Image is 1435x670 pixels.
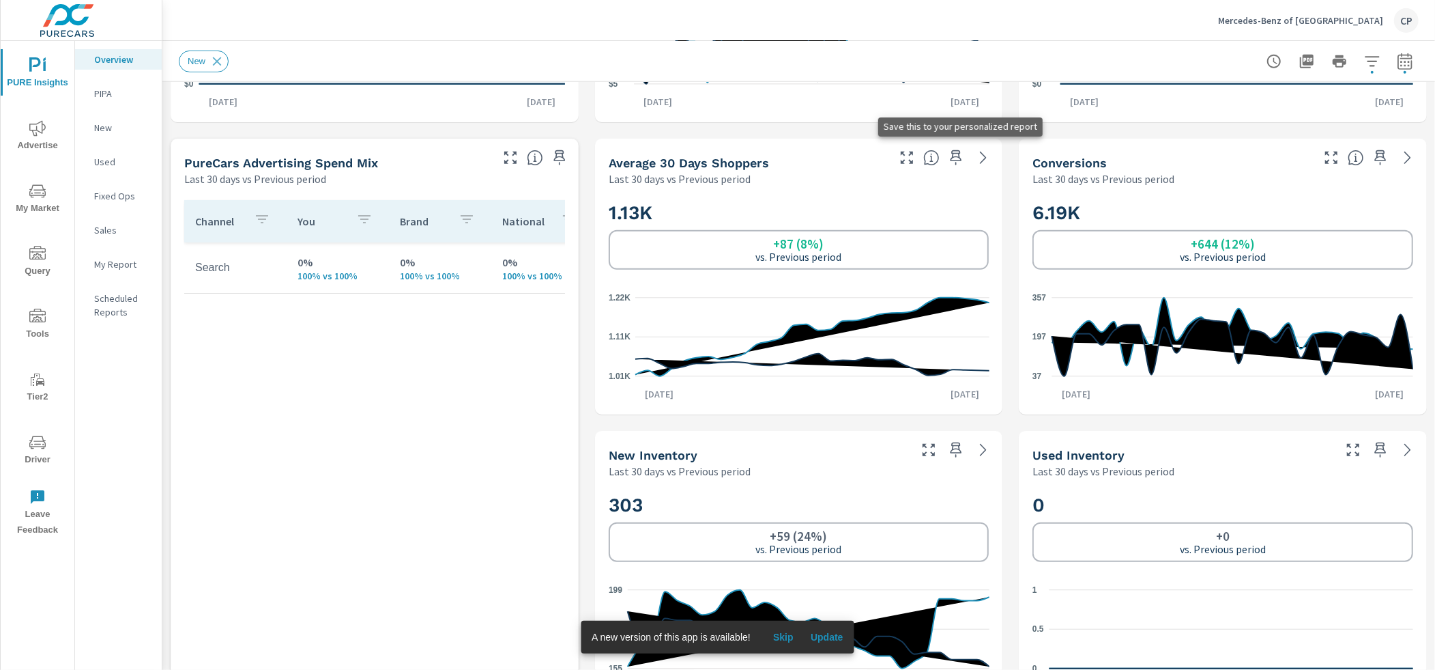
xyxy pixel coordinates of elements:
[75,83,162,104] div: PIPA
[5,309,70,342] span: Tools
[896,147,918,169] button: Make Fullscreen
[972,439,994,461] a: See more details in report
[1032,448,1125,462] h5: Used Inventory
[298,270,378,281] p: 100% vs 100%
[1032,156,1107,170] h5: Conversions
[918,439,940,461] button: Make Fullscreen
[1180,251,1266,263] p: vs. Previous period
[805,626,849,648] button: Update
[75,117,162,138] div: New
[762,626,805,648] button: Skip
[811,631,843,643] span: Update
[1369,439,1391,461] span: Save this to your personalized report
[94,189,151,203] p: Fixed Ops
[1348,150,1364,166] span: The number of dealer-specified goals completed by a visitor. [Source: This data is provided by th...
[5,120,70,154] span: Advertise
[1032,79,1042,89] text: $0
[5,372,70,405] span: Tier2
[1032,171,1174,187] p: Last 30 days vs Previous period
[179,51,229,72] div: New
[75,49,162,70] div: Overview
[609,333,630,342] text: 1.11K
[609,79,618,89] text: $5
[499,147,521,169] button: Make Fullscreen
[502,270,583,281] p: 100% vs 100%
[502,254,583,270] p: 0%
[184,251,287,285] td: Search
[972,147,994,169] a: See more details in report
[1191,237,1255,251] h6: +644 (12%)
[773,237,824,251] h6: +87 (8%)
[5,246,70,279] span: Query
[755,251,841,263] p: vs. Previous period
[609,156,769,170] h5: Average 30 Days Shoppers
[609,293,630,303] text: 1.22K
[1032,293,1046,303] text: 357
[609,372,630,381] text: 1.01K
[195,214,243,228] p: Channel
[75,152,162,172] div: Used
[502,214,550,228] p: National
[609,493,989,517] h2: 303
[1032,463,1174,479] p: Last 30 days vs Previous period
[94,53,151,66] p: Overview
[1326,48,1353,75] button: Print Report
[1,41,74,544] div: nav menu
[400,270,480,281] p: 100% vs 100%
[1365,95,1413,109] p: [DATE]
[75,186,162,206] div: Fixed Ops
[298,254,378,270] p: 0%
[609,448,697,462] h5: New Inventory
[1052,387,1100,401] p: [DATE]
[527,150,543,166] span: This table looks at how you compare to the amount of budget you spend per channel as opposed to y...
[94,223,151,237] p: Sales
[400,254,480,270] p: 0%
[609,585,622,595] text: 199
[1032,625,1044,634] text: 0.5
[5,489,70,538] span: Leave Feedback
[1397,439,1419,461] a: See more details in report
[5,183,70,217] span: My Market
[767,631,800,643] span: Skip
[1032,585,1037,595] text: 1
[770,529,827,543] h6: +59 (24%)
[941,387,989,401] p: [DATE]
[94,87,151,100] p: PIPA
[549,147,570,169] span: Save this to your personalized report
[609,201,989,225] h2: 1.13K
[755,543,841,555] p: vs. Previous period
[945,439,967,461] span: Save this to your personalized report
[634,95,682,109] p: [DATE]
[1394,8,1419,33] div: CP
[1032,333,1046,342] text: 197
[941,95,989,109] p: [DATE]
[75,288,162,322] div: Scheduled Reports
[1293,48,1320,75] button: "Export Report to PDF"
[94,155,151,169] p: Used
[184,79,194,89] text: $0
[1032,372,1042,381] text: 37
[179,56,214,66] span: New
[609,171,751,187] p: Last 30 days vs Previous period
[75,254,162,275] div: My Report
[184,156,378,170] h5: PureCars Advertising Spend Mix
[1365,387,1413,401] p: [DATE]
[75,220,162,240] div: Sales
[1060,95,1108,109] p: [DATE]
[1320,147,1342,169] button: Make Fullscreen
[517,95,565,109] p: [DATE]
[609,463,751,479] p: Last 30 days vs Previous period
[1397,147,1419,169] a: See more details in report
[400,214,448,228] p: Brand
[1216,529,1230,543] h6: +0
[1218,14,1383,27] p: Mercedes-Benz of [GEOGRAPHIC_DATA]
[94,121,151,135] p: New
[5,434,70,468] span: Driver
[94,257,151,271] p: My Report
[199,95,247,109] p: [DATE]
[1369,147,1391,169] span: Save this to your personalized report
[5,57,70,91] span: PURE Insights
[1032,201,1413,225] h2: 6.19K
[1342,439,1364,461] button: Make Fullscreen
[1391,48,1419,75] button: Select Date Range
